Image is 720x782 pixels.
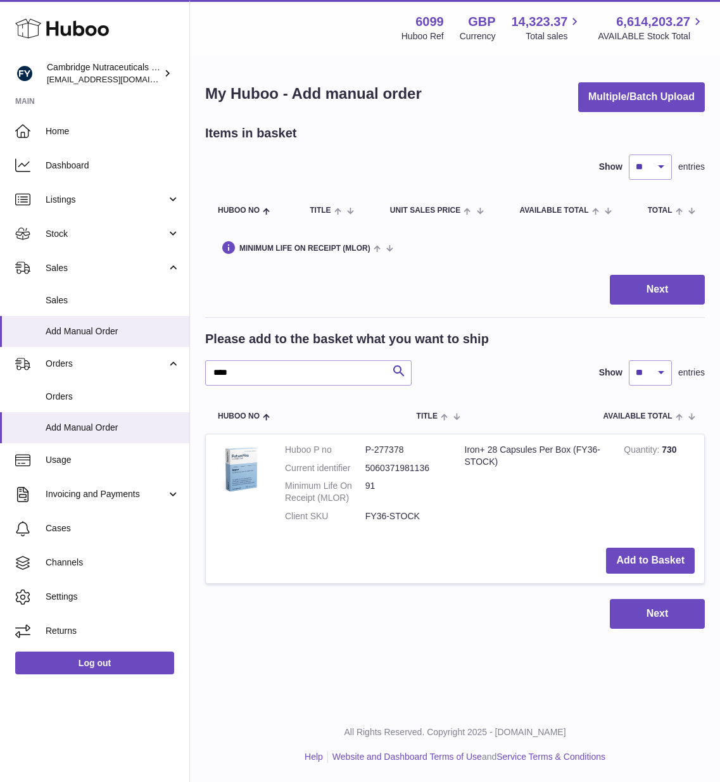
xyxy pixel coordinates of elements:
span: Huboo no [218,412,260,420]
button: Multiple/Batch Upload [578,82,705,112]
span: Minimum Life On Receipt (MLOR) [239,244,370,253]
button: Next [610,275,705,305]
span: Orders [46,391,180,403]
strong: GBP [468,13,495,30]
a: Service Terms & Conditions [496,752,605,762]
span: Returns [46,625,180,637]
span: Invoicing and Payments [46,488,167,500]
span: [EMAIL_ADDRESS][DOMAIN_NAME] [47,74,186,84]
a: 14,323.37 Total sales [511,13,582,42]
span: Settings [46,591,180,603]
span: Cases [46,522,180,534]
span: 6,614,203.27 [616,13,690,30]
strong: 6099 [415,13,444,30]
dt: Current identifier [285,462,365,474]
a: Log out [15,652,174,674]
button: Add to Basket [606,548,695,574]
li: and [328,751,605,763]
dd: FY36-STOCK [365,510,446,522]
strong: Quantity [624,445,662,458]
span: Add Manual Order [46,325,180,337]
span: Usage [46,454,180,466]
span: entries [678,161,705,173]
span: Listings [46,194,167,206]
span: AVAILABLE Total [519,206,588,215]
p: All Rights Reserved. Copyright 2025 - [DOMAIN_NAME] [200,726,710,738]
h2: Items in basket [205,125,297,142]
h2: Please add to the basket what you want to ship [205,331,489,348]
dd: P-277378 [365,444,446,456]
label: Show [599,367,622,379]
span: entries [678,367,705,379]
span: Title [310,206,331,215]
td: Iron+ 28 Capsules Per Box (FY36-STOCK) [455,434,615,538]
button: Next [610,599,705,629]
span: Add Manual Order [46,422,180,434]
span: Total [648,206,673,215]
a: 6,614,203.27 AVAILABLE Stock Total [598,13,705,42]
span: Sales [46,294,180,306]
span: Dashboard [46,160,180,172]
div: Currency [460,30,496,42]
div: Cambridge Nutraceuticals Ltd [47,61,161,85]
dt: Huboo P no [285,444,365,456]
span: AVAILABLE Total [603,412,673,420]
span: Total sales [526,30,582,42]
label: Show [599,161,622,173]
h1: My Huboo - Add manual order [205,84,422,104]
span: Orders [46,358,167,370]
td: 730 [614,434,704,538]
span: Unit Sales Price [390,206,460,215]
img: huboo@camnutra.com [15,64,34,83]
span: Home [46,125,180,137]
a: Website and Dashboard Terms of Use [332,752,482,762]
span: Huboo no [218,206,260,215]
img: Iron+ 28 Capsules Per Box (FY36-STOCK) [215,444,266,495]
dd: 91 [365,480,446,504]
div: Huboo Ref [401,30,444,42]
dd: 5060371981136 [365,462,446,474]
span: Sales [46,262,167,274]
span: Title [417,412,438,420]
span: 14,323.37 [511,13,567,30]
a: Help [305,752,323,762]
span: AVAILABLE Stock Total [598,30,705,42]
dt: Minimum Life On Receipt (MLOR) [285,480,365,504]
span: Channels [46,557,180,569]
dt: Client SKU [285,510,365,522]
span: Stock [46,228,167,240]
